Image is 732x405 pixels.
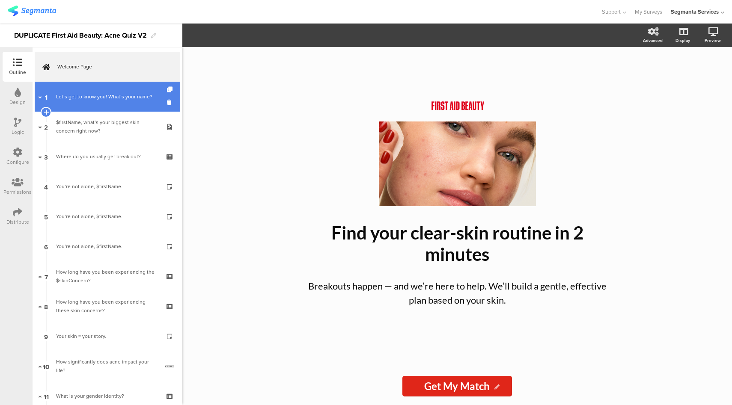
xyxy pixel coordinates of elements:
a: 9 Your skin = your story. [35,321,180,351]
span: 11 [44,391,49,401]
div: Logic [12,128,24,136]
div: Design [9,98,26,106]
span: 9 [44,331,48,341]
span: 8 [44,302,48,311]
div: Display [675,37,690,44]
a: Welcome Page [35,52,180,82]
a: 3 Where do you usually get break out? [35,142,180,171]
div: How significantly does acne impact your life? [56,358,159,375]
img: segmanta logo [8,6,56,16]
span: 7 [45,272,48,281]
a: 8 How long have you been experiencing these skin concerns? [35,291,180,321]
a: 4 You’re not alone, $firstName. [35,171,180,201]
a: 1 Let’s get to know you! What’s your name? [35,82,180,112]
span: 2 [44,122,48,131]
div: Distribute [6,218,29,226]
a: 5 You’re not alone, $firstName. [35,201,180,231]
span: 6 [44,242,48,251]
span: Welcome Page [57,62,167,71]
div: You’re not alone, $firstName. [56,182,158,191]
div: Permissions [3,188,32,196]
a: 2 $firstName, what’s your biggest skin concern right now? [35,112,180,142]
div: Configure [6,158,29,166]
div: Let’s get to know you! What’s your name? [56,92,162,101]
a: 10 How significantly does acne impact your life? [35,351,180,381]
i: Duplicate [167,87,174,92]
div: $firstName, what’s your biggest skin concern right now? [56,118,158,135]
div: How long have you been experiencing these skin concerns? [56,298,158,315]
div: Segmanta Services [671,8,719,16]
div: You’re not alone, $firstName. [56,212,158,221]
span: 10 [43,361,49,371]
div: How long have you been experiencing the $skinConcern? [56,268,158,285]
a: 7 How long have you been experiencing the $skinConcern? [35,261,180,291]
span: 3 [44,152,48,161]
div: Preview [705,37,721,44]
p: Breakouts happen — and we’re here to help. We’ll build a gentle, effective plan based on your skin. [307,279,607,307]
div: Where do you usually get break out? [56,152,158,161]
i: Delete [167,98,174,106]
div: Your skin = your story. [56,332,158,340]
div: What is your gender identity? [56,392,158,400]
div: DUPLICATE First Aid Beauty: Acne Quiz V2 [14,29,147,42]
span: 4 [44,182,48,191]
div: Outline [9,68,26,76]
div: Advanced [643,37,663,44]
span: Support [602,8,621,16]
div: You’re not alone, $firstName. [56,242,158,251]
p: Find your clear-skin routine in 2 minutes [299,222,616,265]
span: 5 [44,212,48,221]
input: Start [402,376,512,396]
a: 6 You’re not alone, $firstName. [35,231,180,261]
span: 1 [45,92,48,101]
